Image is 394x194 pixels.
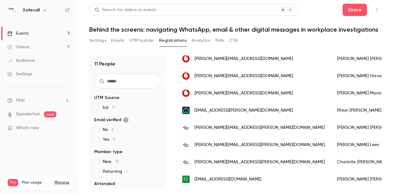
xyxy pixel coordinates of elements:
span: [EMAIL_ADDRESS][DOMAIN_NAME] [195,176,261,183]
span: [EMAIL_ADDRESS][PERSON_NAME][DOMAIN_NAME] [195,107,293,114]
li: help-dropdown-opener [7,97,70,104]
button: Share [343,4,367,16]
h1: 11 People [94,60,115,68]
span: Yes [103,137,115,143]
button: Analytics [191,36,211,46]
img: quilter.com [182,176,190,183]
span: What's new [16,125,39,131]
img: sjp.co.uk [182,125,190,130]
span: [PERSON_NAME][EMAIL_ADDRESS][PERSON_NAME][DOMAIN_NAME] [195,125,325,131]
div: Audience [7,57,35,64]
button: CTA [229,36,238,46]
img: sjp.co.uk [182,159,190,165]
span: bd [103,105,115,111]
span: new [44,111,56,117]
span: Pro [8,179,18,186]
h6: Safecall [23,7,40,13]
span: Attended [94,181,115,187]
span: [PERSON_NAME][EMAIL_ADDRESS][PERSON_NAME][DOMAIN_NAME] [195,159,325,165]
span: Email verified [94,117,129,123]
span: 6 [112,128,114,132]
span: 5 [113,137,115,142]
div: Settings [7,71,32,77]
span: [PERSON_NAME][EMAIL_ADDRESS][PERSON_NAME][DOMAIN_NAME] [195,142,325,148]
iframe: Noticeable Trigger [62,125,70,131]
div: Search for videos or events [94,7,156,13]
button: Settings [89,36,106,46]
span: 10 [115,160,119,164]
a: Manage [54,180,69,185]
span: [PERSON_NAME][EMAIL_ADDRESS][DOMAIN_NAME] [195,73,293,79]
img: vodafone.com [182,89,190,97]
img: Safecall [8,5,18,15]
img: sjp.co.uk [182,142,190,148]
span: Plan usage [22,180,51,185]
img: rightmove.co.uk [182,107,190,114]
h1: Behind the screens: navigating WhatsApp, email & other digital messages in workplace investigations [89,26,382,33]
span: [PERSON_NAME][EMAIL_ADDRESS][DOMAIN_NAME] [195,56,293,62]
img: vodafone.com [182,55,190,62]
button: Registrations [159,36,187,46]
img: vodafone.com [182,72,190,80]
span: New [103,159,119,165]
div: Events [7,30,29,37]
span: 1 [126,169,127,174]
span: [PERSON_NAME][EMAIL_ADDRESS][DOMAIN_NAME] [195,90,293,97]
span: Returning [103,168,127,175]
button: UTM builder [129,36,154,46]
span: Help [16,97,25,104]
button: Polls [215,36,224,46]
button: Emails [111,36,124,46]
span: Member type [94,149,123,155]
span: No [103,127,114,133]
div: Videos [7,44,29,50]
a: SpeakerHub [16,111,40,117]
span: 11 [112,105,115,110]
span: UTM Source [94,95,119,101]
